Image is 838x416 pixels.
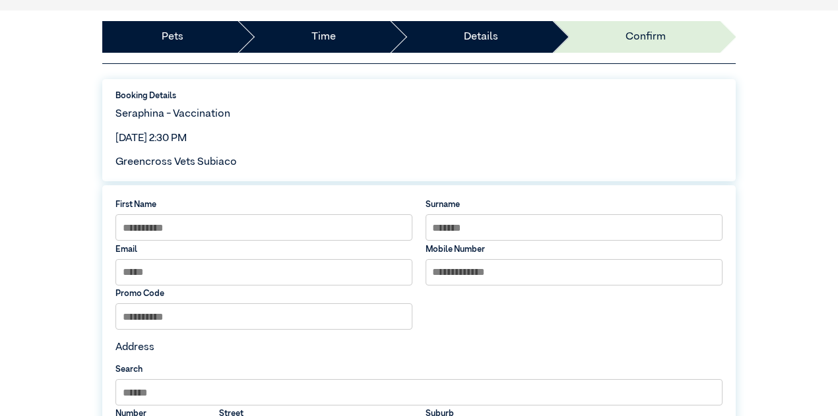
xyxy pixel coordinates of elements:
span: Seraphina - Vaccination [115,109,230,119]
label: Mobile Number [426,243,723,256]
label: Promo Code [115,287,412,300]
label: Email [115,243,412,256]
span: [DATE] 2:30 PM [115,133,187,144]
a: Pets [162,29,183,45]
label: First Name [115,198,412,211]
label: Surname [426,198,723,211]
h4: Address [115,342,723,354]
input: Search by Suburb [115,379,723,405]
a: Time [311,29,336,45]
span: Greencross Vets Subiaco [115,157,237,167]
a: Details [464,29,498,45]
label: Search [115,363,723,376]
label: Booking Details [115,90,723,102]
